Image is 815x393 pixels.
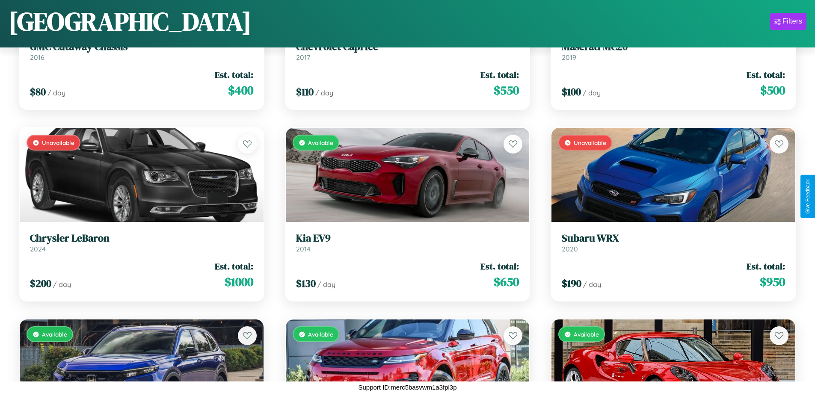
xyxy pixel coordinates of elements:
span: Available [574,331,599,338]
a: Kia EV92014 [296,232,519,253]
span: 2016 [30,53,44,62]
a: Subaru WRX2020 [562,232,785,253]
span: $ 100 [562,85,581,99]
span: 2014 [296,245,311,253]
span: / day [583,89,601,97]
span: Est. total: [747,260,785,272]
span: Unavailable [574,139,606,146]
span: Available [308,139,333,146]
span: $ 190 [562,276,581,290]
span: $ 950 [760,273,785,290]
span: / day [317,280,335,289]
span: / day [53,280,71,289]
span: Available [308,331,333,338]
div: Filters [782,17,802,26]
span: Available [42,331,67,338]
span: 2020 [562,245,578,253]
span: / day [47,89,65,97]
a: GMC Cutaway Chassis2016 [30,41,253,62]
span: $ 200 [30,276,51,290]
a: Chevrolet Caprice2017 [296,41,519,62]
span: $ 400 [228,82,253,99]
p: Support ID: merc5basvwm1a3fpl3p [358,381,456,393]
span: / day [315,89,333,97]
span: Est. total: [480,260,519,272]
h1: [GEOGRAPHIC_DATA] [9,4,252,39]
h3: Kia EV9 [296,232,519,245]
span: Est. total: [480,68,519,81]
span: / day [583,280,601,289]
h3: Subaru WRX [562,232,785,245]
a: Maserati MC202019 [562,41,785,62]
span: 2017 [296,53,310,62]
span: Est. total: [215,260,253,272]
span: $ 80 [30,85,46,99]
span: $ 110 [296,85,314,99]
span: Est. total: [215,68,253,81]
span: $ 500 [760,82,785,99]
a: Chrysler LeBaron2024 [30,232,253,253]
span: $ 130 [296,276,316,290]
span: $ 1000 [225,273,253,290]
span: 2019 [562,53,576,62]
button: Filters [770,13,806,30]
span: 2024 [30,245,46,253]
span: $ 550 [494,82,519,99]
span: Unavailable [42,139,74,146]
h3: Chrysler LeBaron [30,232,253,245]
span: Est. total: [747,68,785,81]
div: Give Feedback [805,179,811,214]
span: $ 650 [494,273,519,290]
